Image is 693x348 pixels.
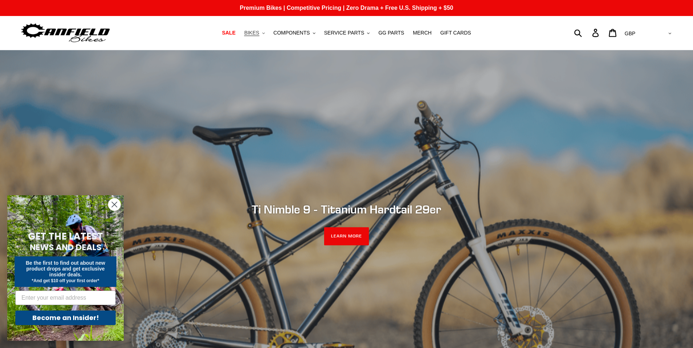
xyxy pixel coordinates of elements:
[244,30,259,36] span: BIKES
[378,30,404,36] span: GG PARTS
[30,241,101,253] span: NEWS AND DEALS
[375,28,408,38] a: GG PARTS
[15,311,116,325] button: Become an Insider!
[28,230,103,243] span: GET THE LATEST
[15,291,116,305] input: Enter your email address
[108,198,121,211] button: Close dialog
[437,28,475,38] a: GIFT CARDS
[240,28,268,38] button: BIKES
[274,30,310,36] span: COMPONENTS
[409,28,435,38] a: MERCH
[270,28,319,38] button: COMPONENTS
[413,30,431,36] span: MERCH
[222,30,235,36] span: SALE
[32,278,99,283] span: *And get $10 off your first order*
[440,30,471,36] span: GIFT CARDS
[218,28,239,38] a: SALE
[20,21,111,44] img: Canfield Bikes
[320,28,373,38] button: SERVICE PARTS
[324,30,364,36] span: SERVICE PARTS
[324,227,369,245] a: LEARN MORE
[26,260,105,277] span: Be the first to find out about new product drops and get exclusive insider deals.
[578,25,597,41] input: Search
[148,203,545,216] h2: Ti Nimble 9 - Titanium Hardtail 29er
